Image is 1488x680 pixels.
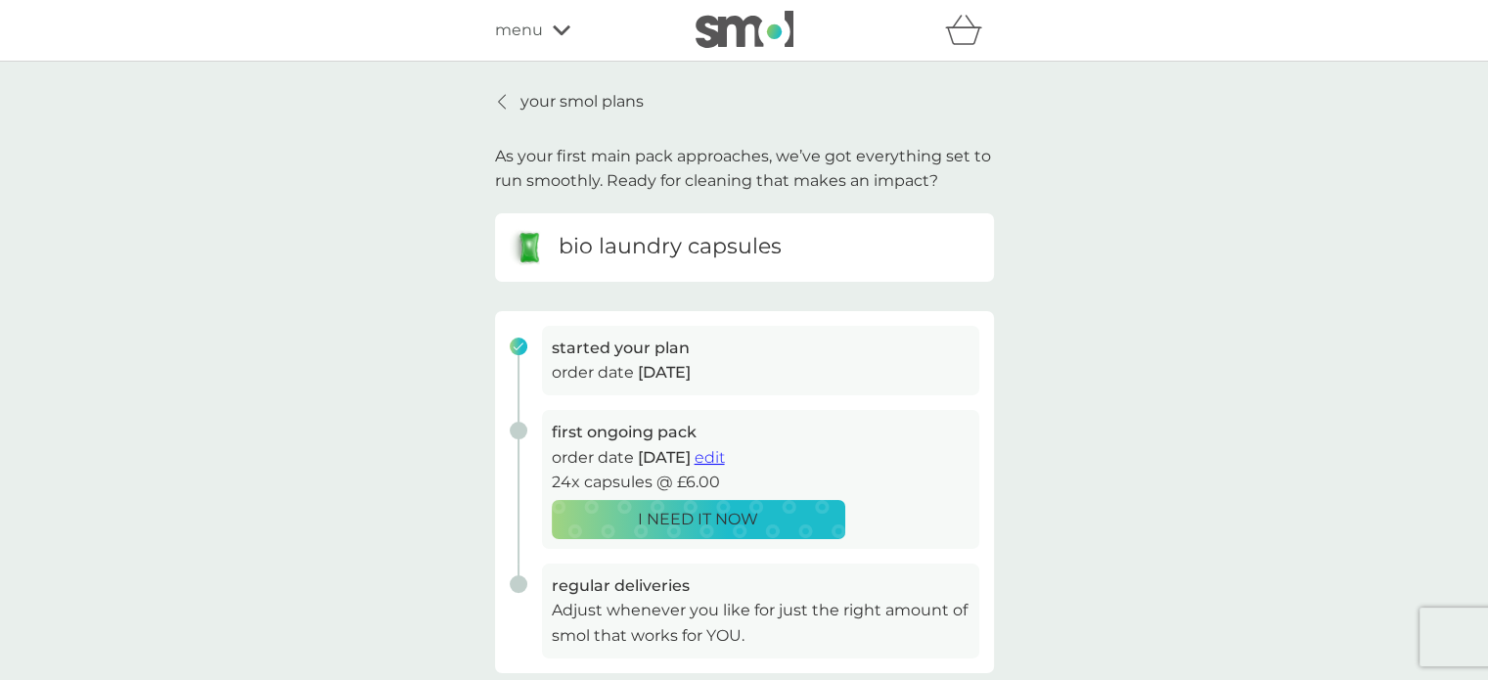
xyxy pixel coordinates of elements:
a: your smol plans [495,89,644,114]
h3: first ongoing pack [552,420,969,445]
p: I NEED IT NOW [638,507,758,532]
img: bio laundry capsules [510,228,549,267]
span: [DATE] [638,448,691,467]
p: your smol plans [520,89,644,114]
h6: bio laundry capsules [559,232,782,262]
p: 24x capsules @ £6.00 [552,470,969,495]
button: edit [695,445,725,471]
div: basket [945,11,994,50]
span: menu [495,18,543,43]
p: Adjust whenever you like for just the right amount of smol that works for YOU. [552,598,969,648]
h3: started your plan [552,336,969,361]
p: As your first main pack approaches, we’ve got everything set to run smoothly. Ready for cleaning ... [495,144,994,194]
h3: regular deliveries [552,573,969,599]
span: edit [695,448,725,467]
p: order date [552,445,969,471]
span: [DATE] [638,363,691,382]
img: smol [696,11,793,48]
button: I NEED IT NOW [552,500,845,539]
p: order date [552,360,969,385]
